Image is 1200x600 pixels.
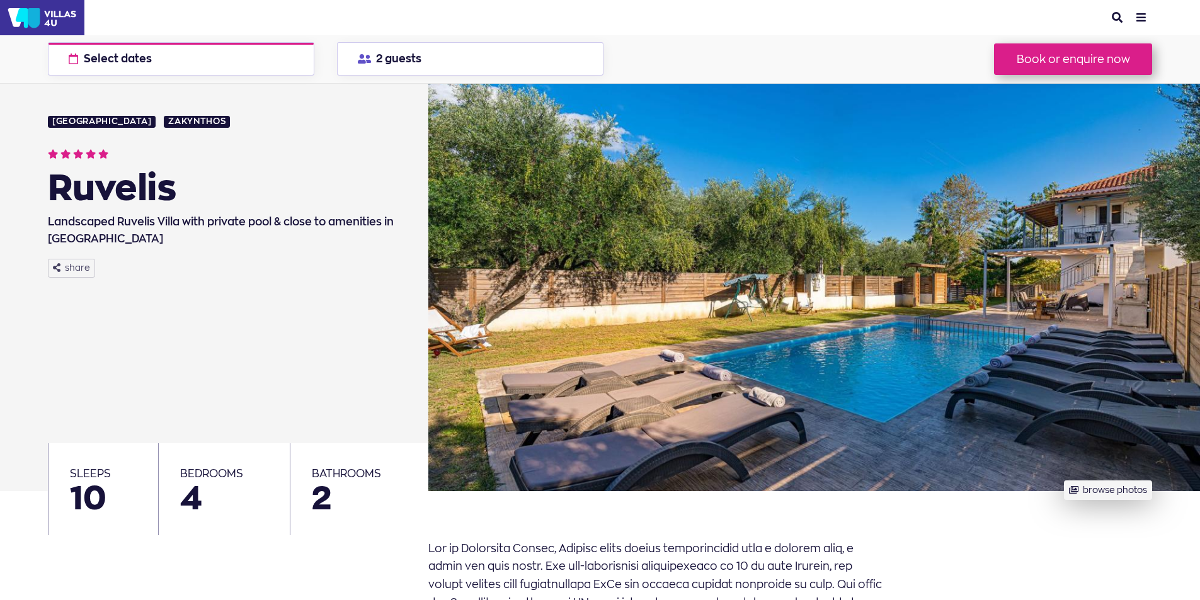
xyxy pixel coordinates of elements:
a: [GEOGRAPHIC_DATA] [48,116,156,128]
span: sleeps [70,467,111,480]
h1: Landscaped Ruvelis Villa with private pool & close to amenities in [GEOGRAPHIC_DATA] [48,211,396,248]
button: Book or enquire now [994,43,1152,75]
span: Select dates [84,54,152,64]
span: 4 [180,482,269,514]
span: bathrooms [312,467,381,480]
button: Select dates [48,42,314,76]
span: 10 [70,482,137,514]
button: 2 guests [337,42,603,76]
button: share [48,259,94,278]
span: bedrooms [180,467,243,480]
span: 2 [312,482,407,514]
button: browse photos [1064,480,1151,500]
a: Zakynthos [164,116,230,128]
div: Ruvelis [48,167,396,207]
